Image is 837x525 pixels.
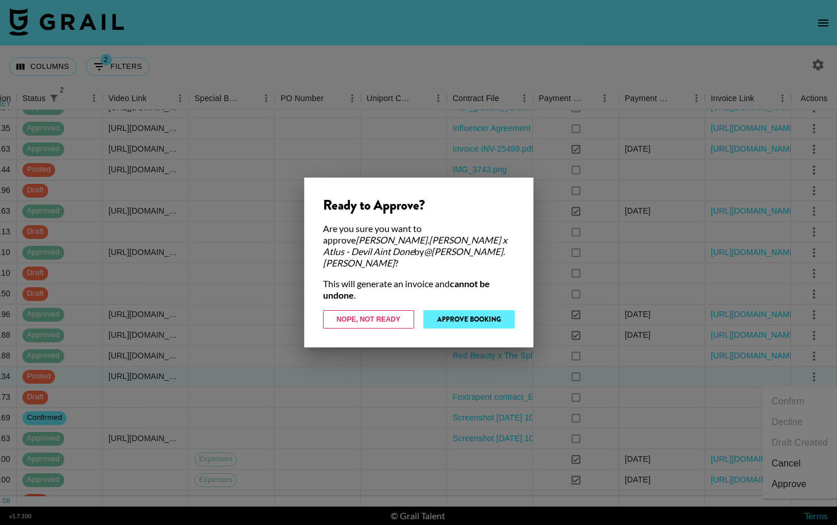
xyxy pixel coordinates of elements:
[423,310,515,329] button: Approve Booking
[323,278,490,300] strong: cannot be undone
[323,223,515,269] div: Are you sure you want to approve by ?
[323,310,414,329] button: Nope, Not Ready
[323,246,505,268] em: @ [PERSON_NAME].[PERSON_NAME]
[323,278,515,301] div: This will generate an invoice and .
[323,234,507,257] em: [PERSON_NAME].[PERSON_NAME] x Atlus - Devil Aint Done
[323,196,515,214] div: Ready to Approve?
